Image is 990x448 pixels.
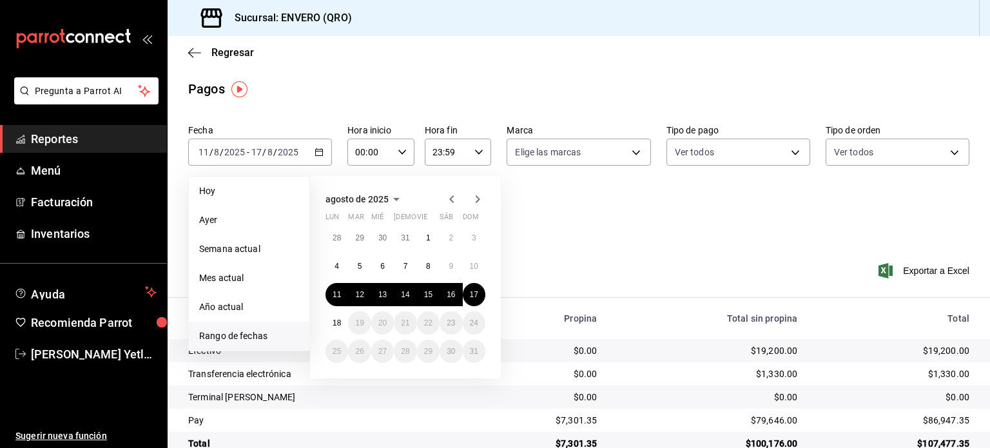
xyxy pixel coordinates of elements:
[818,391,969,404] div: $0.00
[380,262,385,271] abbr: 6 de agosto de 2025
[424,347,432,356] abbr: 29 de agosto de 2025
[31,193,157,211] span: Facturación
[358,262,362,271] abbr: 5 de agosto de 2025
[251,147,262,157] input: --
[463,283,485,306] button: 17 de agosto de 2025
[325,194,389,204] span: agosto de 2025
[273,147,277,157] span: /
[818,414,969,427] div: $86,947.35
[426,233,431,242] abbr: 1 de agosto de 2025
[440,255,462,278] button: 9 de agosto de 2025
[31,162,157,179] span: Menú
[348,340,371,363] button: 26 de agosto de 2025
[440,213,453,226] abbr: sábado
[348,255,371,278] button: 5 de agosto de 2025
[35,84,139,98] span: Pregunta a Parrot AI
[188,46,254,59] button: Regresar
[818,313,969,324] div: Total
[325,283,348,306] button: 11 de agosto de 2025
[325,213,339,226] abbr: lunes
[470,347,478,356] abbr: 31 de agosto de 2025
[348,283,371,306] button: 12 de agosto de 2025
[188,126,332,135] label: Fecha
[378,233,387,242] abbr: 30 de julio de 2025
[440,283,462,306] button: 16 de agosto de 2025
[617,391,797,404] div: $0.00
[394,283,416,306] button: 14 de agosto de 2025
[31,225,157,242] span: Inventarios
[617,367,797,380] div: $1,330.00
[481,313,597,324] div: Propina
[463,340,485,363] button: 31 de agosto de 2025
[394,213,470,226] abbr: jueves
[440,311,462,335] button: 23 de agosto de 2025
[31,284,140,300] span: Ayuda
[325,191,404,207] button: agosto de 2025
[417,340,440,363] button: 29 de agosto de 2025
[333,347,341,356] abbr: 25 de agosto de 2025
[188,367,461,380] div: Transferencia electrónica
[199,300,299,314] span: Año actual
[325,311,348,335] button: 18 de agosto de 2025
[881,263,969,278] button: Exportar a Excel
[515,146,581,159] span: Elige las marcas
[198,147,209,157] input: --
[213,147,220,157] input: --
[401,233,409,242] abbr: 31 de julio de 2025
[325,226,348,249] button: 28 de julio de 2025
[818,344,969,357] div: $19,200.00
[617,313,797,324] div: Total sin propina
[335,262,339,271] abbr: 4 de agosto de 2025
[14,77,159,104] button: Pregunta a Parrot AI
[333,318,341,327] abbr: 18 de agosto de 2025
[231,81,247,97] button: Tooltip marker
[417,226,440,249] button: 1 de agosto de 2025
[31,314,157,331] span: Recomienda Parrot
[378,347,387,356] abbr: 27 de agosto de 2025
[199,213,299,227] span: Ayer
[447,318,455,327] abbr: 23 de agosto de 2025
[371,340,394,363] button: 27 de agosto de 2025
[224,147,246,157] input: ----
[333,290,341,299] abbr: 11 de agosto de 2025
[472,233,476,242] abbr: 3 de agosto de 2025
[199,242,299,256] span: Semana actual
[425,126,492,135] label: Hora fin
[463,213,479,226] abbr: domingo
[333,233,341,242] abbr: 28 de julio de 2025
[31,130,157,148] span: Reportes
[834,146,873,159] span: Ver todos
[424,290,432,299] abbr: 15 de agosto de 2025
[401,290,409,299] abbr: 14 de agosto de 2025
[220,147,224,157] span: /
[463,226,485,249] button: 3 de agosto de 2025
[348,213,364,226] abbr: martes
[325,255,348,278] button: 4 de agosto de 2025
[440,226,462,249] button: 2 de agosto de 2025
[348,226,371,249] button: 29 de julio de 2025
[371,213,383,226] abbr: miércoles
[355,290,364,299] abbr: 12 de agosto de 2025
[617,414,797,427] div: $79,646.00
[417,213,427,226] abbr: viernes
[481,391,597,404] div: $0.00
[371,255,394,278] button: 6 de agosto de 2025
[481,344,597,357] div: $0.00
[417,311,440,335] button: 22 de agosto de 2025
[348,311,371,335] button: 19 de agosto de 2025
[199,271,299,285] span: Mes actual
[394,255,416,278] button: 7 de agosto de 2025
[463,255,485,278] button: 10 de agosto de 2025
[394,226,416,249] button: 31 de julio de 2025
[371,283,394,306] button: 13 de agosto de 2025
[224,10,352,26] h3: Sucursal: ENVERO (QRO)
[371,311,394,335] button: 20 de agosto de 2025
[142,34,152,44] button: open_drawer_menu
[188,414,461,427] div: Pay
[470,262,478,271] abbr: 10 de agosto de 2025
[481,367,597,380] div: $0.00
[507,126,650,135] label: Marca
[403,262,408,271] abbr: 7 de agosto de 2025
[262,147,266,157] span: /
